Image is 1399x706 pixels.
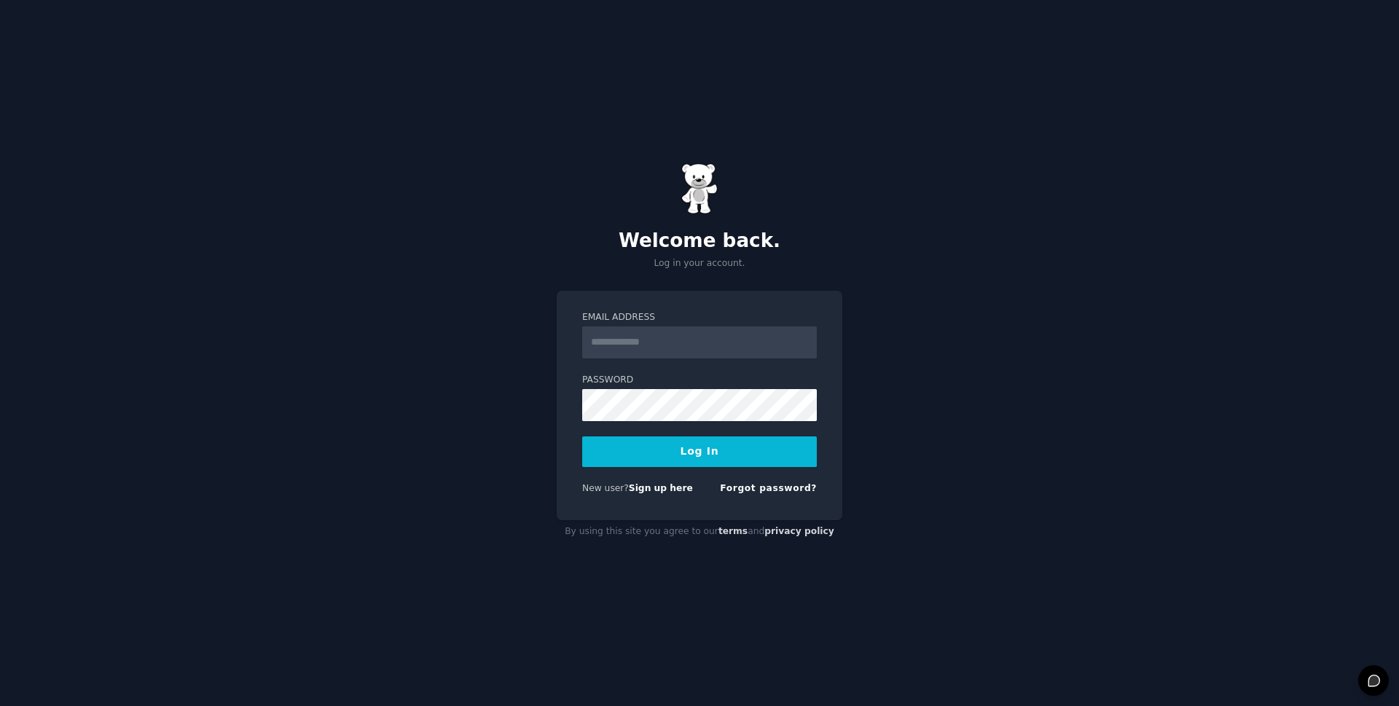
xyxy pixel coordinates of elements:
a: privacy policy [764,526,834,536]
a: terms [718,526,748,536]
span: New user? [582,483,629,493]
img: Gummy Bear [681,163,718,214]
label: Password [582,374,817,387]
button: Log In [582,436,817,467]
h2: Welcome back. [557,230,842,253]
a: Forgot password? [720,483,817,493]
div: By using this site you agree to our and [557,520,842,544]
p: Log in your account. [557,257,842,270]
label: Email Address [582,311,817,324]
a: Sign up here [629,483,693,493]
